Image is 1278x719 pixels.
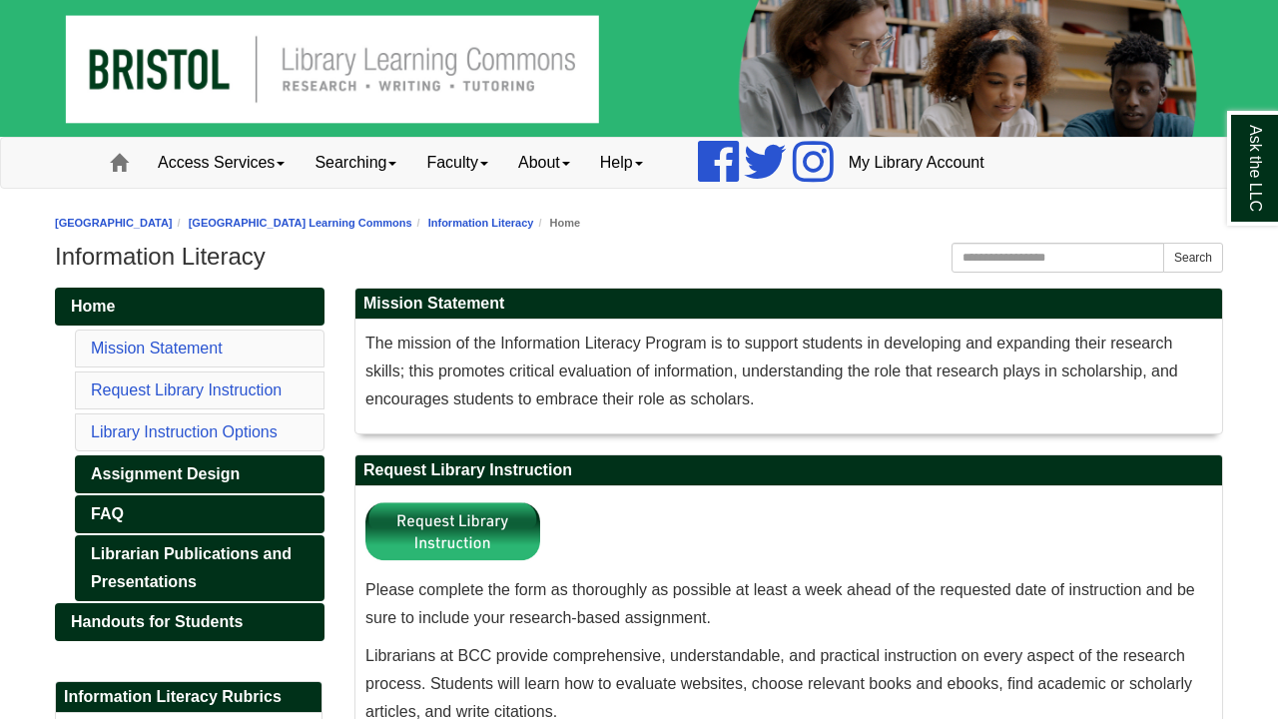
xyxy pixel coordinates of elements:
[428,217,534,229] a: Information Literacy
[834,138,999,188] a: My Library Account
[533,214,580,233] li: Home
[71,298,115,315] span: Home
[55,243,1223,271] h1: Information Literacy
[55,288,324,326] a: Home
[55,603,324,641] a: Handouts for Students
[355,455,1222,486] h2: Request Library Instruction
[55,217,173,229] a: [GEOGRAPHIC_DATA]
[55,214,1223,233] nav: breadcrumb
[143,138,300,188] a: Access Services
[365,581,1195,626] span: Please complete the form as thoroughly as possible at least a week ahead of the requested date of...
[189,217,412,229] a: [GEOGRAPHIC_DATA] Learning Commons
[56,682,321,713] h2: Information Literacy Rubrics
[300,138,411,188] a: Searching
[75,455,324,493] a: Assignment Design
[365,335,1178,407] span: The mission of the Information Literacy Program is to support students in developing and expandin...
[365,496,540,566] img: Library Instruction Button
[411,138,503,188] a: Faculty
[1163,243,1223,273] button: Search
[355,289,1222,320] h2: Mission Statement
[75,535,324,601] a: Librarian Publications and Presentations
[585,138,658,188] a: Help
[503,138,585,188] a: About
[91,423,278,440] a: Library Instruction Options
[71,613,243,630] span: Handouts for Students
[75,495,324,533] a: FAQ
[91,340,223,357] a: Mission Statement
[91,381,282,398] a: Request Library Instruction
